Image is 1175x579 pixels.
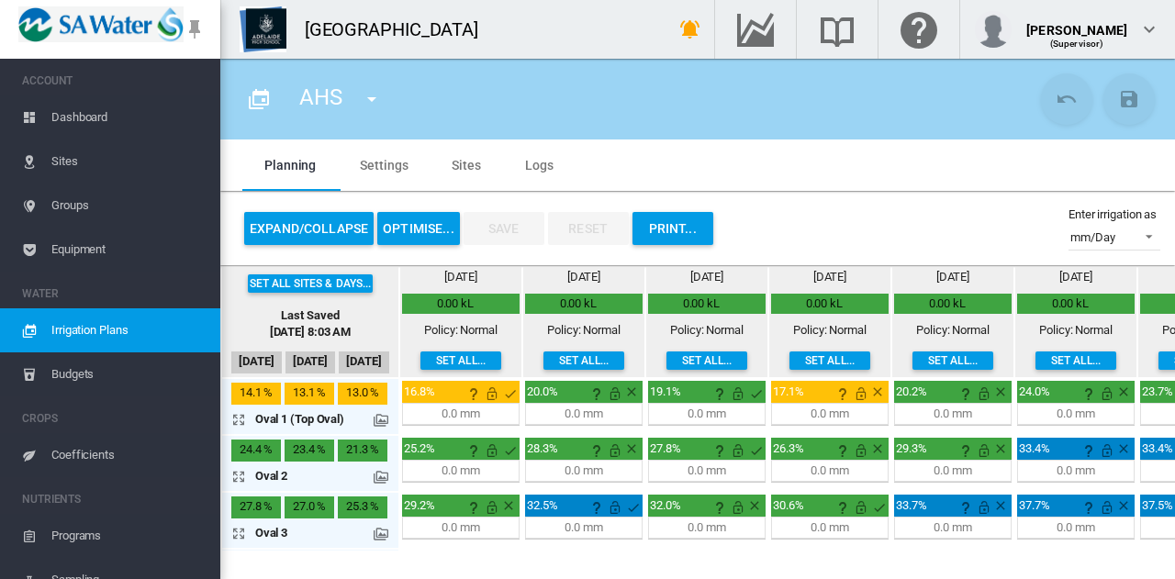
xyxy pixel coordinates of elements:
[1103,73,1155,125] button: Save Changes
[404,295,507,312] div: 0.00 kL
[897,18,941,40] md-icon: Click here for help
[231,408,253,430] md-icon: icon-arrow-expand
[231,522,253,544] md-icon: icon-arrow-expand
[813,269,846,285] div: [DATE]
[1019,440,1059,457] div: Initial planned application 0.0 mm
[709,440,731,462] md-icon: icon-help
[666,351,747,370] button: Set all...
[650,440,690,457] div: Initial planned application 0.0 mm
[793,322,867,339] div: Policy: Normal
[1078,496,1100,518] md-icon: icon-help
[404,440,444,457] div: Initial planned application 0.0 mm
[430,139,503,191] md-tab-item: Sites
[283,73,412,125] div: AHS
[1041,73,1092,125] button: Cancel Changes
[650,295,753,312] div: 0.00 kL
[525,158,554,173] span: Logs
[1078,440,1096,458] button: Date: Sep 20 SMB Target: 18 ~ 32 % Volume: 0.00 kL 100% = 12.5 mm Irrigation Area: 1.255 Ha
[51,433,206,477] span: Coefficients
[896,440,936,457] div: Initial planned application 0.0 mm
[501,498,516,513] md-icon: This is normally a water-off day for this site
[481,383,503,405] md-icon: This irrigation is unlocked and so can be amended by the optimiser. Click here to lock it
[548,212,629,245] button: Reset
[361,88,383,110] md-icon: icon-menu-down
[850,440,872,462] md-icon: This irrigation is unlocked and so can be amended by the optimiser. Click here to lock it
[51,95,206,139] span: Dashboard
[896,295,999,312] div: 0.00 kL
[1059,269,1092,285] div: [DATE]
[1026,14,1127,32] div: [PERSON_NAME]
[527,295,630,312] div: 0.00 kL
[1057,519,1094,536] div: 0.0 mm
[975,11,1012,48] img: profile.jpg
[688,462,725,479] div: 0.0 mm
[1057,406,1094,422] div: 0.0 mm
[567,269,600,285] div: [DATE]
[51,184,206,228] span: Groups
[1078,383,1100,405] md-icon: icon-help
[709,496,731,518] md-icon: icon-help
[773,384,813,400] div: Initial planned application 0.0 mm
[527,440,567,457] div: Initial planned application 0.0 mm
[1116,441,1131,456] md-icon: This is normally a water-off day for this site
[727,496,749,518] md-icon: This irrigation is unlocked and so can be amended by the optimiser. Click here to lock it
[955,496,973,515] button: Date: Sep 19 SMB Target: 18 ~ 32 % Volume: 0.00 kL 100% = 9.8 mm Irrigation Area: 2.203 Ha
[281,307,339,324] div: Last Saved
[404,497,444,514] div: Initial planned application 0.0 mm
[850,496,872,518] md-icon: This irrigation is unlocked and so can be amended by the optimiser. Click here to lock it
[231,383,281,405] div: Fri, Sep 12, 2025
[404,384,444,400] div: Initial planned application 0.0 mm
[993,384,1008,399] md-icon: This is normally a water-off day for this site
[727,440,749,462] md-icon: This irrigation is unlocked and so can be amended by the optimiser. Click here to lock it
[244,212,374,245] button: Expand/Collapse
[442,519,479,536] div: 0.0 mm
[1035,351,1116,370] button: Set all...
[270,324,352,340] div: [DATE] 8:03 AM
[973,440,995,462] md-icon: This irrigation is unlocked and so can be amended by the optimiser. Click here to lock it
[688,406,725,422] div: 0.0 mm
[51,352,206,396] span: Budgets
[727,383,749,405] md-icon: This irrigation is unlocked and so can be amended by the optimiser. Click here to lock it
[51,514,206,558] span: Programs
[955,440,977,462] md-icon: icon-help
[870,441,885,456] md-icon: This is normally a water-off day for this site
[51,139,206,184] span: Sites
[285,351,336,373] div: [DATE]
[811,462,848,479] div: 0.0 mm
[896,497,936,514] div: Initial planned application 0.0 mm
[241,81,277,117] button: Click to go to full list of plans
[442,406,479,422] div: 0.0 mm
[285,383,334,405] div: Sat, Sep 13, 2025
[1057,462,1094,479] div: 0.0 mm
[745,383,767,405] md-icon: This is normally a water-on day for this site
[650,497,690,514] div: Initial planned application 0.0 mm
[709,440,727,458] button: Date: Sep 17 SMB Target: 18 ~ 32 % Volume: 0.00 kL 100% = 12.5 mm Irrigation Area: 1.255 Ha
[670,322,744,339] div: Policy: Normal
[747,498,762,513] md-icon: This is normally a water-off day for this site
[1078,496,1096,515] button: Date: Sep 20 SMB Target: 18 ~ 32 % Volume: 0.00 kL 100% = 9.8 mm Irrigation Area: 2.203 Ha
[481,496,503,518] md-icon: This irrigation is unlocked and so can be amended by the optimiser. Click here to lock it
[444,269,477,285] div: [DATE]
[463,496,485,518] md-icon: icon-help
[934,462,971,479] div: 0.0 mm
[285,496,334,518] div: Sat, Sep 13, 2025
[481,440,503,462] md-icon: This irrigation is unlocked and so can be amended by the optimiser. Click here to lock it
[934,519,971,536] div: 0.0 mm
[527,497,567,514] div: Initial planned application 0.0 mm
[499,383,521,405] md-icon: This is normally a water-on day for this site
[1118,88,1140,110] md-icon: icon-content-save
[1050,39,1104,49] span: (Supervisor)
[353,81,390,117] button: icon-menu-down
[1069,207,1157,221] md-label: Enter irrigation as
[789,351,870,370] button: Set all...
[547,322,621,339] div: Policy: Normal
[543,351,624,370] button: Set all...
[832,440,850,458] button: Date: Sep 18 SMB Target: 18 ~ 32 % Volume: 0.00 kL 100% = 12.5 mm Irrigation Area: 1.255 Ha
[709,383,727,401] button: Date: Sep 17 SMB Target: 18 ~ 32 % Volume: 0.00 kL 100% = 11.3 mm Irrigation Area: 1.669 Ha
[733,18,778,40] md-icon: Go to the Data Hub
[338,440,387,462] div: Sun, Sep 14, 2025
[586,440,608,462] md-icon: icon-help
[955,383,973,401] button: Date: Sep 19 SMB Target: 18 ~ 32 % Volume: 0.00 kL 100% = 11.3 mm Irrigation Area: 1.669 Ha
[709,496,727,515] button: Date: Sep 17 SMB Target: 18 ~ 32 % Volume: 0.00 kL 100% = 9.8 mm Irrigation Area: 2.203 Ha
[1070,230,1114,244] div: mm/Day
